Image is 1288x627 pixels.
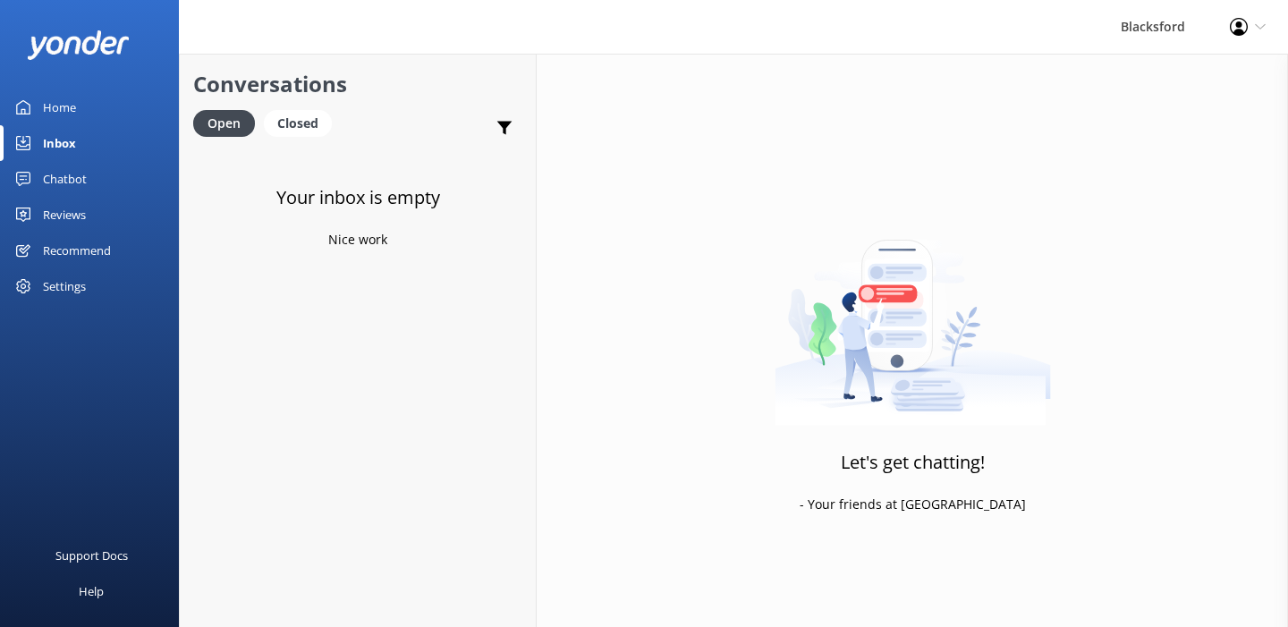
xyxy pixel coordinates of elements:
[43,197,86,233] div: Reviews
[841,448,985,477] h3: Let's get chatting!
[43,89,76,125] div: Home
[193,113,264,132] a: Open
[43,161,87,197] div: Chatbot
[276,183,440,212] h3: Your inbox is empty
[328,230,387,250] p: Nice work
[43,268,86,304] div: Settings
[27,30,130,60] img: yonder-white-logo.png
[800,495,1026,514] p: - Your friends at [GEOGRAPHIC_DATA]
[43,233,111,268] div: Recommend
[43,125,76,161] div: Inbox
[775,202,1051,426] img: artwork of a man stealing a conversation from at giant smartphone
[193,110,255,137] div: Open
[55,538,128,573] div: Support Docs
[264,110,332,137] div: Closed
[79,573,104,609] div: Help
[264,113,341,132] a: Closed
[193,67,522,101] h2: Conversations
